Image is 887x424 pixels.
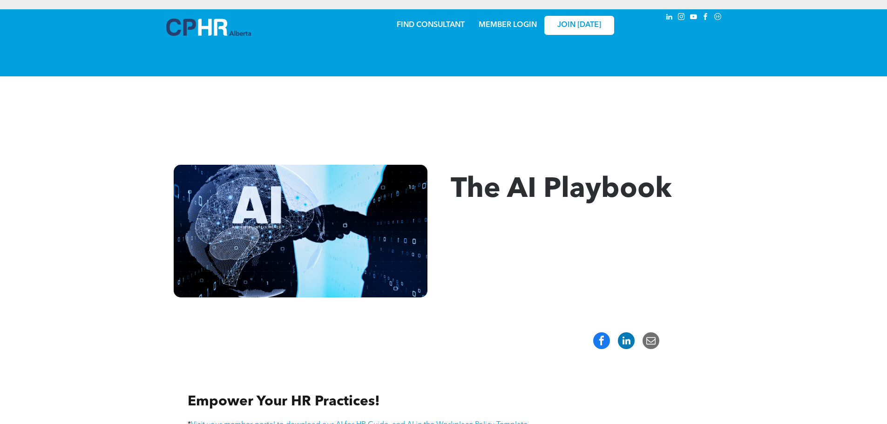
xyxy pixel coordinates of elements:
a: Social network [713,12,723,24]
span: Empower Your HR Practices! [188,395,380,409]
a: linkedin [664,12,675,24]
span: The AI Playbook [451,176,672,204]
img: A blue and white logo for cp alberta [166,19,251,36]
a: youtube [689,12,699,24]
a: instagram [677,12,687,24]
a: JOIN [DATE] [544,16,614,35]
a: FIND CONSULTANT [397,21,465,29]
span: JOIN [DATE] [557,21,601,30]
a: facebook [701,12,711,24]
a: MEMBER LOGIN [479,21,537,29]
